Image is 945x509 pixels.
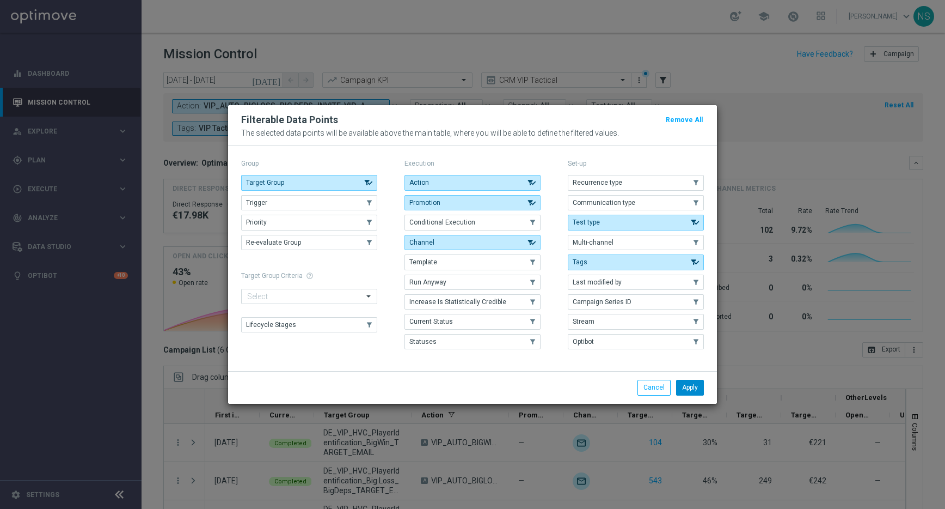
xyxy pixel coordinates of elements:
span: Conditional Execution [409,219,475,226]
button: Apply [676,380,704,395]
button: Action [404,175,541,190]
button: Increase Is Statistically Credible [404,294,541,310]
span: Channel [409,239,434,246]
span: Action [409,179,429,186]
button: Multi-channel [568,235,704,250]
button: Communication type [568,195,704,210]
span: Recurrence type [573,179,622,186]
button: Remove All [665,114,704,126]
button: Trigger [241,195,377,210]
button: Priority [241,215,377,230]
button: Promotion [404,195,541,210]
span: Target Group [246,179,284,186]
h2: Filterable Data Points [241,113,338,126]
span: Run Anyway [409,278,446,286]
span: Last modified by [573,278,622,286]
span: Optibot [573,338,594,346]
span: Test type [573,219,600,226]
p: Execution [404,159,541,168]
span: Lifecycle Stages [246,321,296,329]
span: Campaign Series ID [573,298,631,306]
button: Lifecycle Stages [241,317,377,332]
span: Current Status [409,318,453,325]
button: Statuses [404,334,541,349]
span: Multi-channel [573,239,613,246]
span: Stream [573,318,594,325]
button: Current Status [404,314,541,329]
span: help_outline [306,272,314,280]
span: Increase Is Statistically Credible [409,298,506,306]
button: Target Group [241,175,377,190]
p: The selected data points will be available above the main table, where you will be able to define... [241,129,704,137]
span: Communication type [573,199,635,207]
h1: Target Group Criteria [241,272,377,280]
button: Channel [404,235,541,250]
button: Conditional Execution [404,215,541,230]
button: Template [404,254,541,270]
button: Tags [568,254,704,270]
p: Set-up [568,159,704,168]
span: Promotion [409,199,440,207]
button: Test type [568,215,704,230]
button: Optibot [568,334,704,349]
button: Re-evaluate Group [241,235,377,250]
button: Campaign Series ID [568,294,704,310]
button: Stream [568,314,704,329]
span: Tags [573,258,587,266]
button: Recurrence type [568,175,704,190]
button: Run Anyway [404,275,541,290]
span: Trigger [246,199,267,207]
span: Statuses [409,338,437,346]
p: Group [241,159,377,168]
button: Cancel [637,380,671,395]
span: Template [409,258,437,266]
button: Last modified by [568,275,704,290]
span: Re-evaluate Group [246,239,301,246]
span: Priority [246,219,267,226]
